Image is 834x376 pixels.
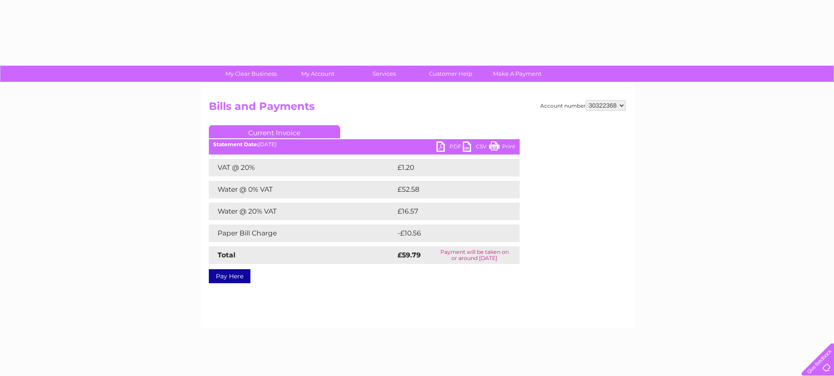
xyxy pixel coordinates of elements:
[209,203,395,220] td: Water @ 20% VAT
[218,251,236,259] strong: Total
[395,225,503,242] td: -£10.56
[395,203,501,220] td: £16.57
[348,66,420,82] a: Services
[213,141,258,148] b: Statement Date:
[209,100,626,117] h2: Bills and Payments
[463,141,489,154] a: CSV
[398,251,421,259] strong: £59.79
[415,66,487,82] a: Customer Help
[429,246,520,264] td: Payment will be taken on or around [DATE]
[489,141,515,154] a: Print
[215,66,287,82] a: My Clear Business
[209,141,520,148] div: [DATE]
[209,269,250,283] a: Pay Here
[282,66,354,82] a: My Account
[209,125,340,138] a: Current Invoice
[209,225,395,242] td: Paper Bill Charge
[395,159,498,176] td: £1.20
[209,181,395,198] td: Water @ 0% VAT
[540,100,626,111] div: Account number
[481,66,553,82] a: Make A Payment
[395,181,502,198] td: £52.58
[436,141,463,154] a: PDF
[209,159,395,176] td: VAT @ 20%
